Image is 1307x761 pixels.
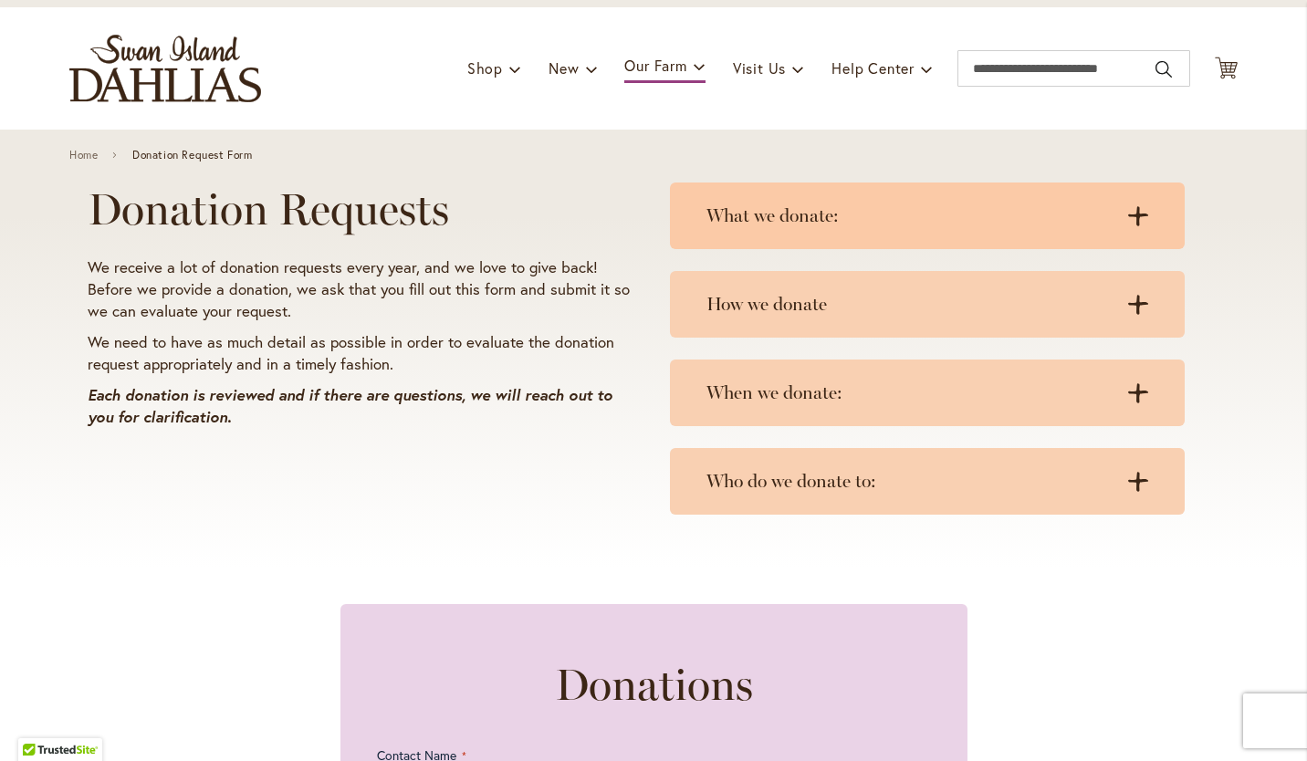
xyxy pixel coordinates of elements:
span: Donation Request Form [132,149,253,162]
a: store logo [69,35,261,102]
summary: Who do we donate to: [670,448,1185,515]
span: Our Farm [624,56,686,75]
span: Shop [467,58,503,78]
h2: Donations [555,659,753,710]
summary: What we donate: [670,182,1185,249]
h3: How we donate [706,293,1112,316]
summary: How we donate [670,271,1185,338]
h1: Donation Requests [88,184,635,235]
span: New [549,58,579,78]
h3: Who do we donate to: [706,470,1112,493]
h3: When we donate: [706,381,1112,404]
em: Each donation is reviewed and if there are questions, we will reach out to you for clarification. [88,384,612,427]
span: Visit Us [733,58,786,78]
summary: When we donate: [670,360,1185,426]
p: We receive a lot of donation requests every year, and we love to give back! Before we provide a d... [88,256,635,322]
p: We need to have as much detail as possible in order to evaluate the donation request appropriatel... [88,331,635,375]
span: Help Center [831,58,915,78]
h3: What we donate: [706,204,1112,227]
a: Home [69,149,98,162]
